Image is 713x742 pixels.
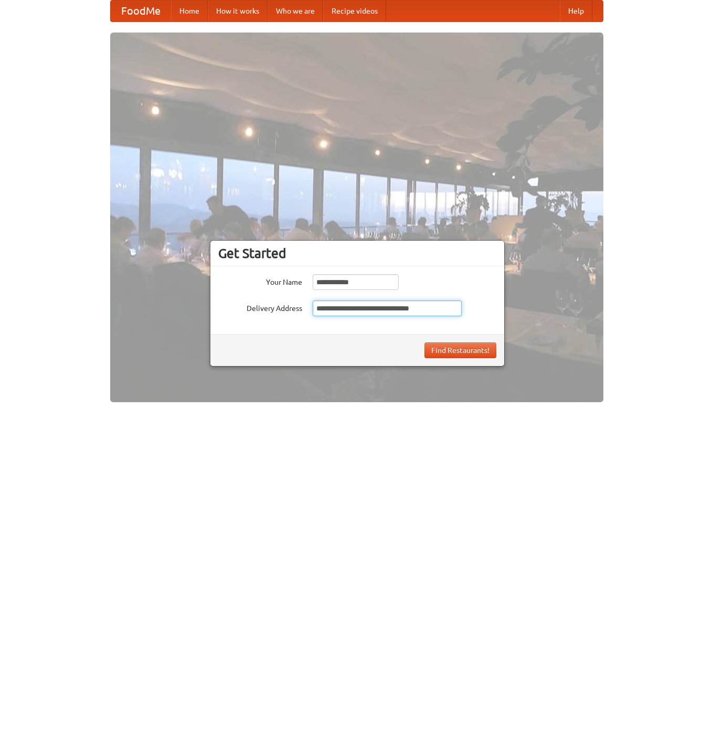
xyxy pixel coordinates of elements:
a: Help [560,1,592,21]
a: Who we are [268,1,323,21]
label: Delivery Address [218,300,302,314]
a: FoodMe [111,1,171,21]
a: Home [171,1,208,21]
a: Recipe videos [323,1,386,21]
label: Your Name [218,274,302,287]
h3: Get Started [218,245,496,261]
a: How it works [208,1,268,21]
button: Find Restaurants! [424,342,496,358]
